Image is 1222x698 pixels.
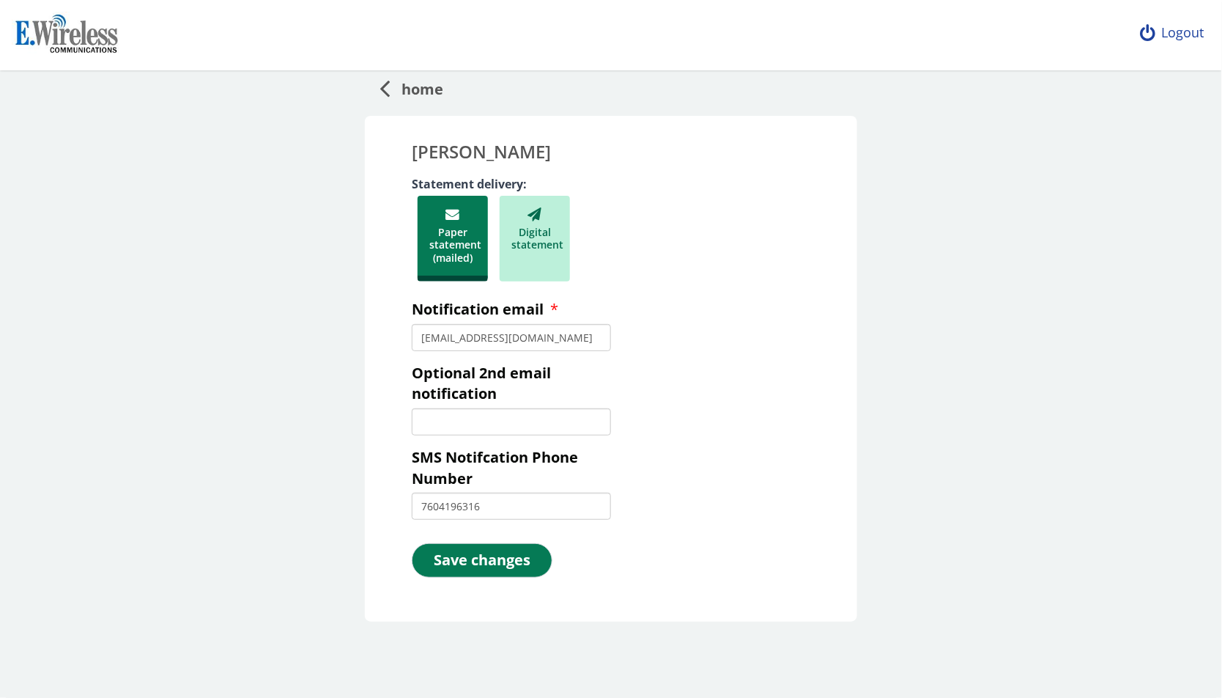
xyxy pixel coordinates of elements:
[412,543,552,578] button: Save changes
[500,196,570,282] div: Digital statement
[412,447,578,488] span: SMS Notifcation Phone Number
[412,299,544,319] span: Notification email
[412,139,810,164] div: [PERSON_NAME]
[418,196,488,282] div: Paper statement (mailed)
[390,73,443,100] span: home
[412,176,533,192] span: Statement delivery:
[412,363,551,404] span: Optional 2nd email notification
